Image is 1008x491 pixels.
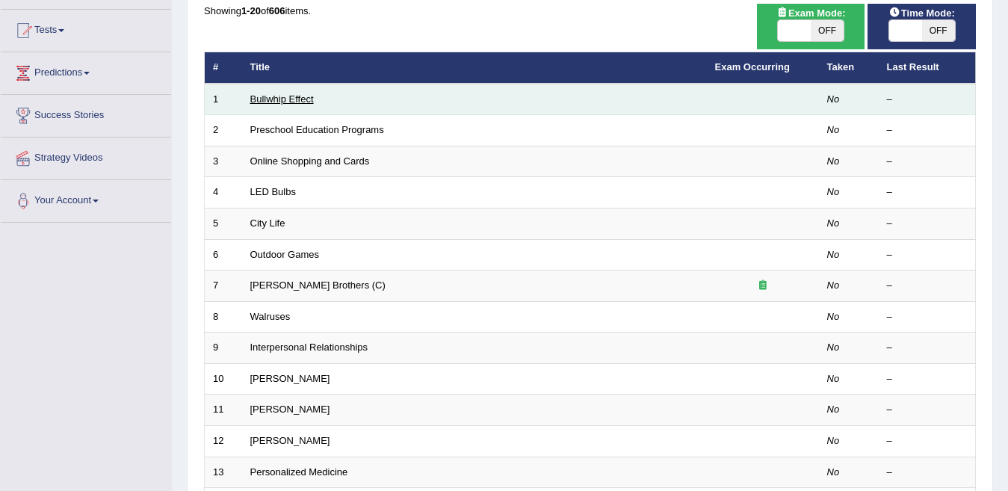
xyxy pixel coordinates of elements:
[715,279,811,293] div: Exam occurring question
[887,185,968,200] div: –
[1,52,171,90] a: Predictions
[827,249,840,260] em: No
[205,363,242,395] td: 10
[827,466,840,478] em: No
[242,52,707,84] th: Title
[204,4,976,18] div: Showing of items.
[879,52,976,84] th: Last Result
[1,10,171,47] a: Tests
[827,155,840,167] em: No
[250,404,330,415] a: [PERSON_NAME]
[250,155,370,167] a: Online Shopping and Cards
[250,93,314,105] a: Bullwhip Effect
[887,403,968,417] div: –
[827,311,840,322] em: No
[250,124,384,135] a: Preschool Education Programs
[250,249,320,260] a: Outdoor Games
[887,341,968,355] div: –
[827,342,840,353] em: No
[715,61,790,72] a: Exam Occurring
[887,310,968,324] div: –
[205,177,242,209] td: 4
[250,186,296,197] a: LED Bulbs
[205,271,242,302] td: 7
[250,435,330,446] a: [PERSON_NAME]
[205,115,242,146] td: 2
[827,93,840,105] em: No
[827,217,840,229] em: No
[887,123,968,138] div: –
[887,434,968,448] div: –
[205,425,242,457] td: 12
[887,217,968,231] div: –
[922,20,955,41] span: OFF
[250,373,330,384] a: [PERSON_NAME]
[770,5,851,21] span: Exam Mode:
[887,279,968,293] div: –
[887,372,968,386] div: –
[887,155,968,169] div: –
[827,373,840,384] em: No
[205,84,242,115] td: 1
[887,248,968,262] div: –
[250,466,348,478] a: Personalized Medicine
[205,239,242,271] td: 6
[205,301,242,333] td: 8
[250,280,386,291] a: [PERSON_NAME] Brothers (C)
[827,280,840,291] em: No
[205,209,242,240] td: 5
[827,186,840,197] em: No
[1,180,171,217] a: Your Account
[250,342,368,353] a: Interpersonal Relationships
[241,5,261,16] b: 1-20
[887,93,968,107] div: –
[205,146,242,177] td: 3
[827,435,840,446] em: No
[827,404,840,415] em: No
[819,52,879,84] th: Taken
[757,4,865,49] div: Show exams occurring in exams
[205,457,242,488] td: 13
[250,311,291,322] a: Walruses
[205,333,242,364] td: 9
[1,95,171,132] a: Success Stories
[883,5,961,21] span: Time Mode:
[1,138,171,175] a: Strategy Videos
[269,5,285,16] b: 606
[887,466,968,480] div: –
[811,20,844,41] span: OFF
[250,217,285,229] a: City Life
[205,395,242,426] td: 11
[205,52,242,84] th: #
[827,124,840,135] em: No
